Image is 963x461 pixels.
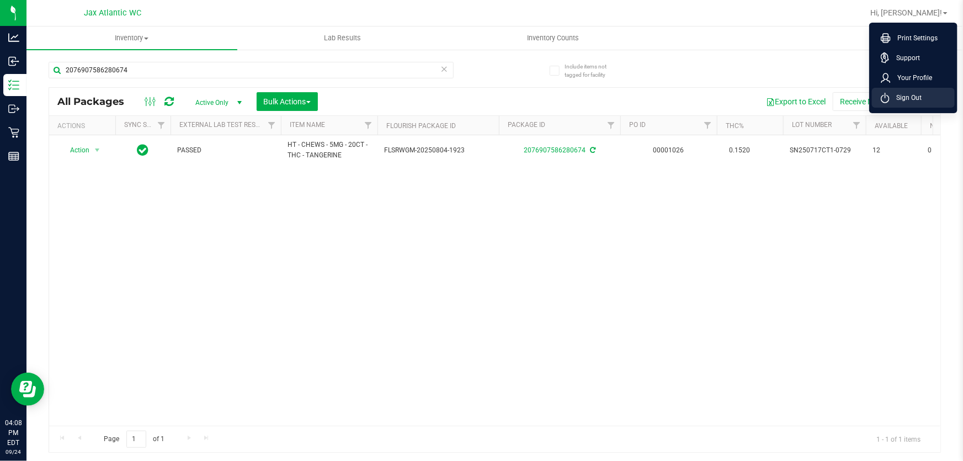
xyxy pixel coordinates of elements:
[448,27,659,50] a: Inventory Counts
[890,92,922,103] span: Sign Out
[891,33,938,44] span: Print Settings
[8,32,19,43] inline-svg: Analytics
[26,33,237,43] span: Inventory
[868,431,929,447] span: 1 - 1 of 1 items
[11,373,44,406] iframe: Resource center
[26,27,237,50] a: Inventory
[726,122,744,130] a: THC%
[872,145,914,156] span: 12
[833,92,924,111] button: Receive Non-Cannabis
[891,72,932,83] span: Your Profile
[8,56,19,67] inline-svg: Inbound
[91,142,104,158] span: select
[653,146,684,154] a: 00001026
[57,96,135,108] span: All Packages
[84,8,141,18] span: Jax Atlantic WC
[152,116,171,135] a: Filter
[126,431,146,448] input: 1
[179,121,266,129] a: External Lab Test Result
[848,116,866,135] a: Filter
[792,121,832,129] a: Lot Number
[386,122,456,130] a: Flourish Package ID
[8,151,19,162] inline-svg: Reports
[881,52,950,63] a: Support
[508,121,545,129] a: Package ID
[629,121,646,129] a: PO ID
[440,62,448,76] span: Clear
[49,62,454,78] input: Search Package ID, Item Name, SKU, Lot or Part Number...
[890,52,920,63] span: Support
[565,62,620,79] span: Include items not tagged for facility
[137,142,149,158] span: In Sync
[8,103,19,114] inline-svg: Outbound
[875,122,908,130] a: Available
[602,116,620,135] a: Filter
[263,116,281,135] a: Filter
[513,33,594,43] span: Inventory Counts
[8,80,19,91] inline-svg: Inventory
[60,142,90,158] span: Action
[257,92,318,111] button: Bulk Actions
[288,140,371,161] span: HT - CHEWS - 5MG - 20CT - THC - TANGERINE
[8,127,19,138] inline-svg: Retail
[5,448,22,456] p: 09/24
[588,146,595,154] span: Sync from Compliance System
[237,27,448,50] a: Lab Results
[94,431,174,448] span: Page of 1
[177,145,274,156] span: PASSED
[524,146,586,154] a: 2076907586280674
[723,142,755,158] span: 0.1520
[290,121,325,129] a: Item Name
[759,92,833,111] button: Export to Excel
[5,418,22,448] p: 04:08 PM EDT
[359,116,377,135] a: Filter
[384,145,492,156] span: FLSRWGM-20250804-1923
[124,121,167,129] a: Sync Status
[870,8,942,17] span: Hi, [PERSON_NAME]!
[872,88,955,108] li: Sign Out
[264,97,311,106] span: Bulk Actions
[699,116,717,135] a: Filter
[790,145,859,156] span: SN250717CT1-0729
[309,33,376,43] span: Lab Results
[57,122,111,130] div: Actions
